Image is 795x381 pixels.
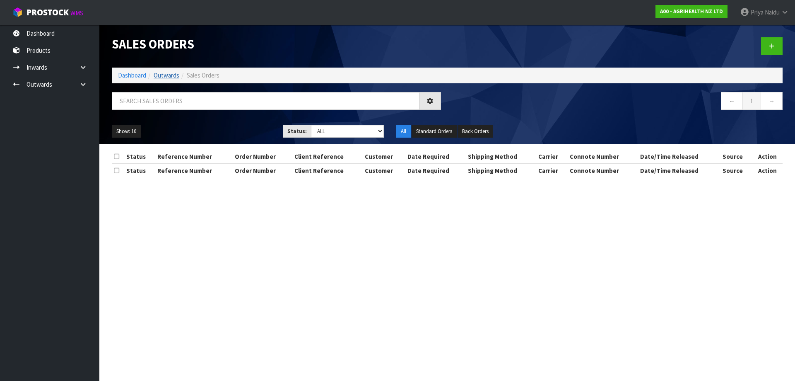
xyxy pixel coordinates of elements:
th: Carrier [536,150,568,163]
th: Date/Time Released [638,150,720,163]
a: 1 [742,92,761,110]
span: ProStock [26,7,69,18]
button: All [396,125,411,138]
th: Action [752,164,783,177]
th: Status [124,164,155,177]
th: Source [720,150,753,163]
th: Action [752,150,783,163]
th: Connote Number [568,164,638,177]
th: Customer [363,164,405,177]
th: Date Required [405,150,466,163]
strong: A00 - AGRIHEALTH NZ LTD [660,8,723,15]
button: Back Orders [458,125,493,138]
a: Dashboard [118,71,146,79]
th: Customer [363,150,405,163]
span: Priya [751,8,764,16]
th: Date Required [405,164,466,177]
input: Search sales orders [112,92,419,110]
th: Order Number [233,164,292,177]
th: Source [720,164,753,177]
a: → [761,92,783,110]
th: Carrier [536,164,568,177]
button: Show: 10 [112,125,141,138]
a: ← [721,92,743,110]
th: Reference Number [155,164,233,177]
strong: Status: [287,128,307,135]
img: cube-alt.png [12,7,23,17]
th: Reference Number [155,150,233,163]
th: Connote Number [568,150,638,163]
th: Client Reference [292,150,363,163]
span: Sales Orders [187,71,219,79]
a: Outwards [154,71,179,79]
th: Status [124,150,155,163]
th: Date/Time Released [638,164,720,177]
th: Shipping Method [466,164,536,177]
small: WMS [70,9,83,17]
th: Order Number [233,150,292,163]
th: Client Reference [292,164,363,177]
button: Standard Orders [412,125,457,138]
th: Shipping Method [466,150,536,163]
a: A00 - AGRIHEALTH NZ LTD [655,5,728,18]
span: Naidu [765,8,780,16]
h1: Sales Orders [112,37,441,51]
nav: Page navigation [453,92,783,112]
